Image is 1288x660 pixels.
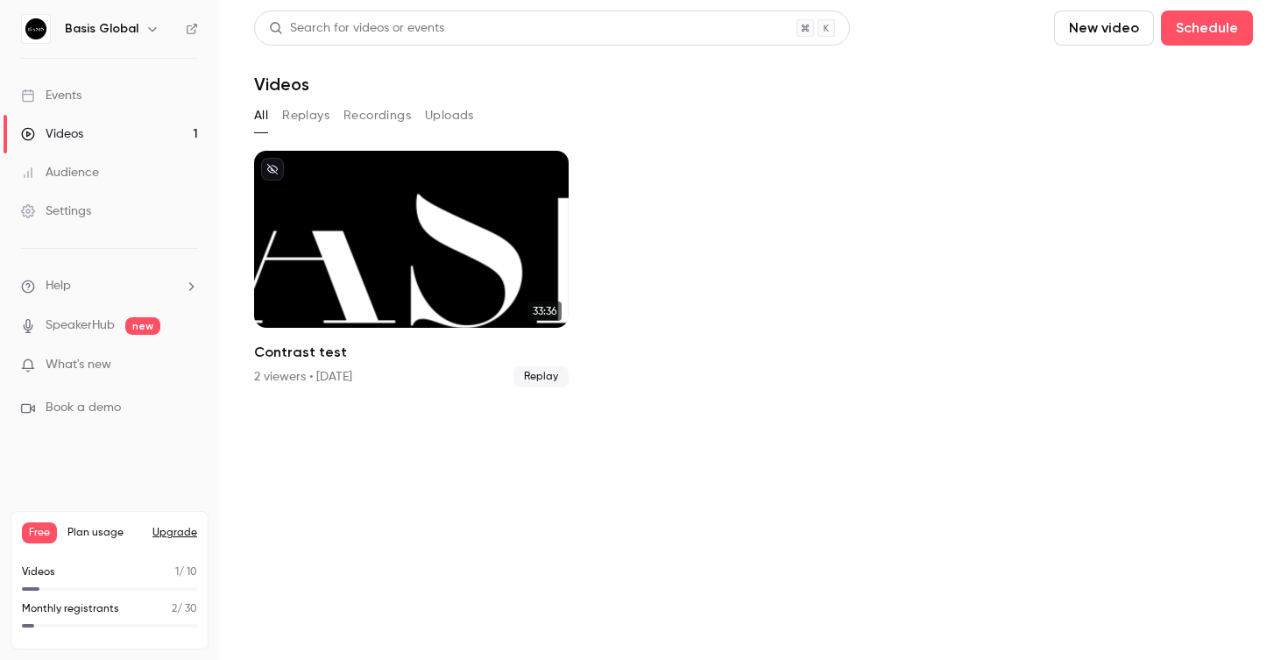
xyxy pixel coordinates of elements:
[254,11,1253,649] section: Videos
[152,526,197,540] button: Upgrade
[21,164,99,181] div: Audience
[177,358,198,373] iframe: Noticeable Trigger
[254,368,352,386] div: 2 viewers • [DATE]
[21,125,83,143] div: Videos
[67,526,142,540] span: Plan usage
[22,522,57,543] span: Free
[46,356,111,374] span: What's new
[261,158,284,181] button: unpublished
[46,316,115,335] a: SpeakerHub
[172,601,197,617] p: / 30
[21,202,91,220] div: Settings
[1054,11,1154,46] button: New video
[46,399,121,417] span: Book a demo
[21,277,198,295] li: help-dropdown-opener
[175,567,179,578] span: 1
[125,317,160,335] span: new
[254,151,569,387] a: 33:36Contrast test2 viewers • [DATE]Replay
[269,19,444,38] div: Search for videos or events
[65,20,138,38] h6: Basis Global
[527,302,562,321] span: 33:36
[22,601,119,617] p: Monthly registrants
[254,102,268,130] button: All
[343,102,411,130] button: Recordings
[22,564,55,580] p: Videos
[21,87,81,104] div: Events
[22,15,50,43] img: Basis Global
[254,151,1253,387] ul: Videos
[172,604,177,614] span: 2
[175,564,197,580] p: / 10
[513,366,569,387] span: Replay
[254,151,569,387] li: Contrast test
[282,102,329,130] button: Replays
[254,74,309,95] h1: Videos
[46,277,71,295] span: Help
[1161,11,1253,46] button: Schedule
[425,102,474,130] button: Uploads
[254,342,569,363] h2: Contrast test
